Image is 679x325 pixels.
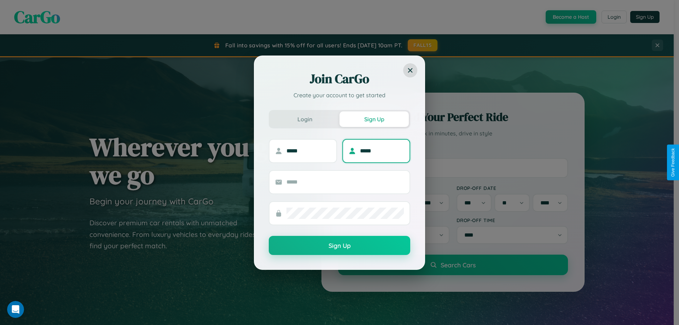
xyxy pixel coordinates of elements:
button: Login [270,111,339,127]
p: Create your account to get started [269,91,410,99]
iframe: Intercom live chat [7,301,24,318]
h2: Join CarGo [269,70,410,87]
button: Sign Up [269,236,410,255]
button: Sign Up [339,111,409,127]
div: Give Feedback [671,148,675,177]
